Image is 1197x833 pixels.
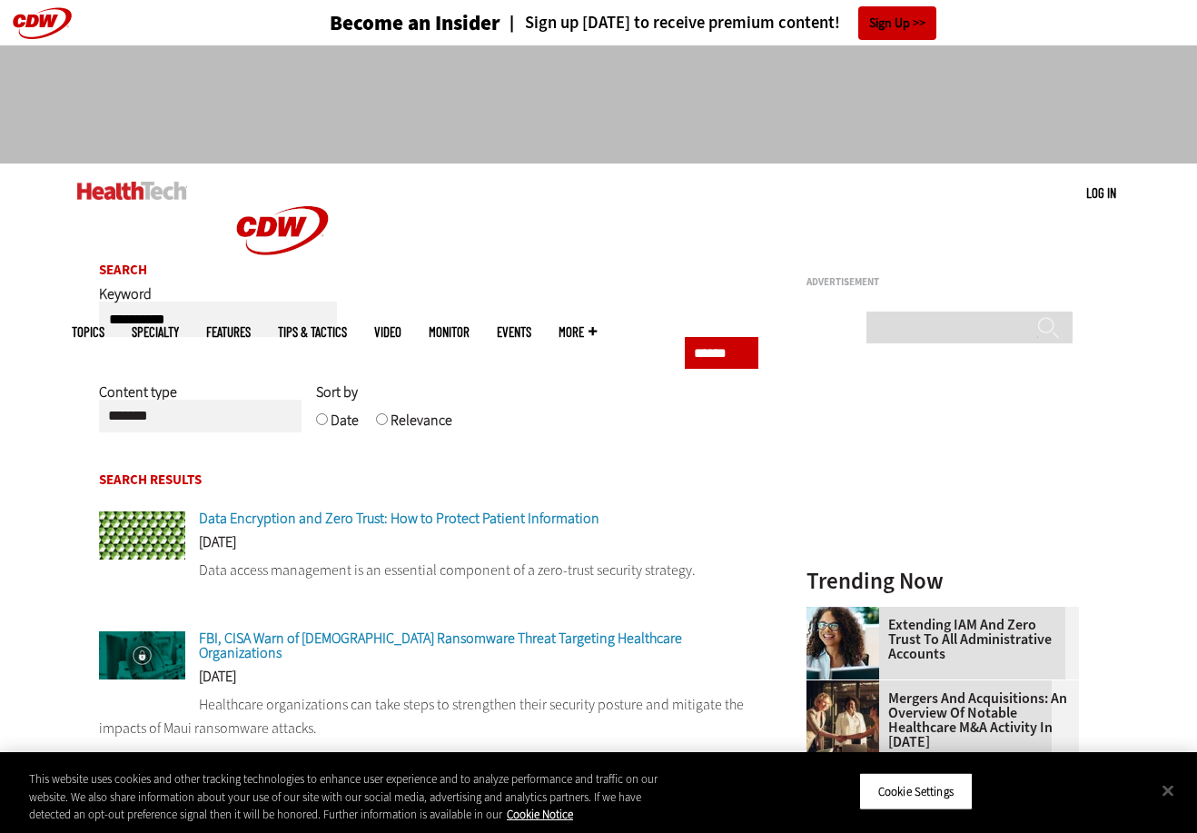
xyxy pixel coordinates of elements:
label: Content type [99,382,177,415]
div: User menu [1086,183,1116,203]
a: FBI, CISA Warn of [DEMOGRAPHIC_DATA] Ransomware Threat Targeting Healthcare Organizations [199,629,682,662]
label: Date [331,411,359,443]
div: [DATE] [99,669,758,693]
a: Extending IAM and Zero Trust to All Administrative Accounts [806,618,1068,661]
button: Close [1148,770,1188,810]
a: CDW [214,283,351,302]
img: business leaders shake hands in conference room [806,680,879,753]
img: Home [214,164,351,298]
a: Log in [1086,184,1116,201]
div: This website uses cookies and other tracking technologies to enhance user experience and to analy... [29,770,658,824]
span: Sort by [316,382,358,402]
span: Specialty [132,325,179,339]
div: [DATE] [99,535,758,559]
label: Relevance [391,411,452,443]
p: Healthcare organizations can take steps to strengthen their security posture and mitigate the imp... [99,693,758,739]
a: Sign Up [858,6,936,40]
a: Video [374,325,401,339]
a: MonITor [429,325,470,339]
h3: Trending Now [806,570,1079,592]
a: Mergers and Acquisitions: An Overview of Notable Healthcare M&A Activity in [DATE] [806,691,1068,749]
a: Data Encryption and Zero Trust: How to Protect Patient Information [199,509,599,528]
span: Topics [72,325,104,339]
iframe: advertisement [268,64,929,145]
a: business leaders shake hands in conference room [806,680,888,695]
span: More [559,325,597,339]
img: cybersecurity [99,631,185,679]
img: Administrative assistant [806,607,879,679]
img: FOC Hero 6 [99,511,185,560]
button: Cookie Settings [859,772,973,810]
a: Features [206,325,251,339]
a: Administrative assistant [806,607,888,621]
img: Home [77,182,187,200]
h2: Search Results [99,473,758,487]
h3: Become an Insider [330,13,500,34]
p: Data access management is an essential component of a zero-trust security strategy. [99,559,758,582]
a: Events [497,325,531,339]
a: Become an Insider [262,13,500,34]
a: Sign up [DATE] to receive premium content! [500,15,840,32]
a: Tips & Tactics [278,325,347,339]
iframe: advertisement [806,294,1079,521]
a: More information about your privacy [507,807,573,822]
